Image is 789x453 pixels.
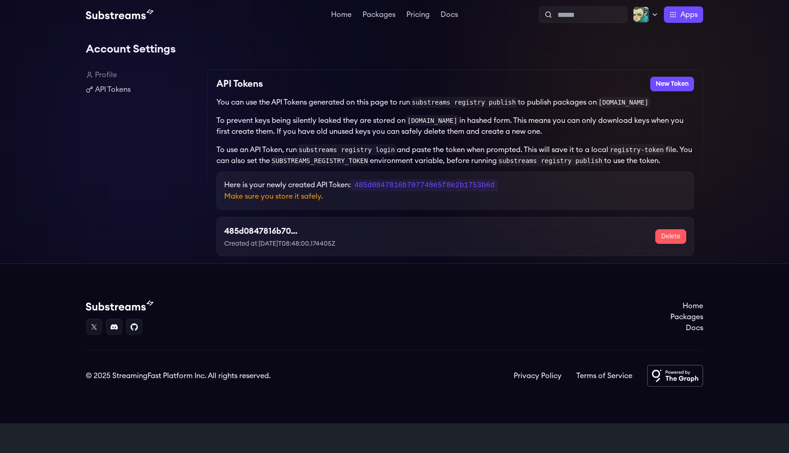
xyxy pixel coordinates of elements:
[224,191,686,202] p: Make sure you store it safely.
[597,97,651,108] code: [DOMAIN_NAME]
[216,115,694,137] p: To prevent keys being silently leaked they are stored on in hashed form. This means you can only ...
[647,365,703,387] img: Powered by The Graph
[216,144,694,166] p: To use an API Token, run and paste the token when prompted. This will save it to a local file. Yo...
[633,6,649,23] img: Profile
[86,370,271,381] div: © 2025 StreamingFast Platform Inc. All rights reserved.
[351,179,498,191] code: 485d0847816b707748e5f8e2b1753b6d
[670,322,703,333] a: Docs
[329,11,353,20] a: Home
[655,229,686,244] button: Delete
[405,11,431,20] a: Pricing
[514,370,562,381] a: Privacy Policy
[650,77,694,91] button: New Token
[410,97,518,108] code: substreams registry publish
[608,144,666,155] code: registry-token
[224,179,686,191] p: Here is your newly created API Token:
[670,311,703,322] a: Packages
[670,300,703,311] a: Home
[361,11,397,20] a: Packages
[216,97,694,108] p: You can use the API Tokens generated on this page to run to publish packages on
[224,225,299,237] h3: 485d0847816b707748e5f8e2b1753b6d
[297,144,397,155] code: substreams registry login
[576,370,632,381] a: Terms of Service
[86,9,153,20] img: Substream's logo
[439,11,460,20] a: Docs
[224,239,374,248] p: Created at [DATE]T08:48:00.174405Z
[405,115,459,126] code: [DOMAIN_NAME]
[86,84,200,95] a: API Tokens
[216,77,263,91] h2: API Tokens
[680,9,698,20] span: Apps
[86,40,703,58] h1: Account Settings
[497,155,605,166] code: substreams registry publish
[86,69,200,80] a: Profile
[270,155,370,166] code: SUBSTREAMS_REGISTRY_TOKEN
[86,300,153,311] img: Substream's logo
